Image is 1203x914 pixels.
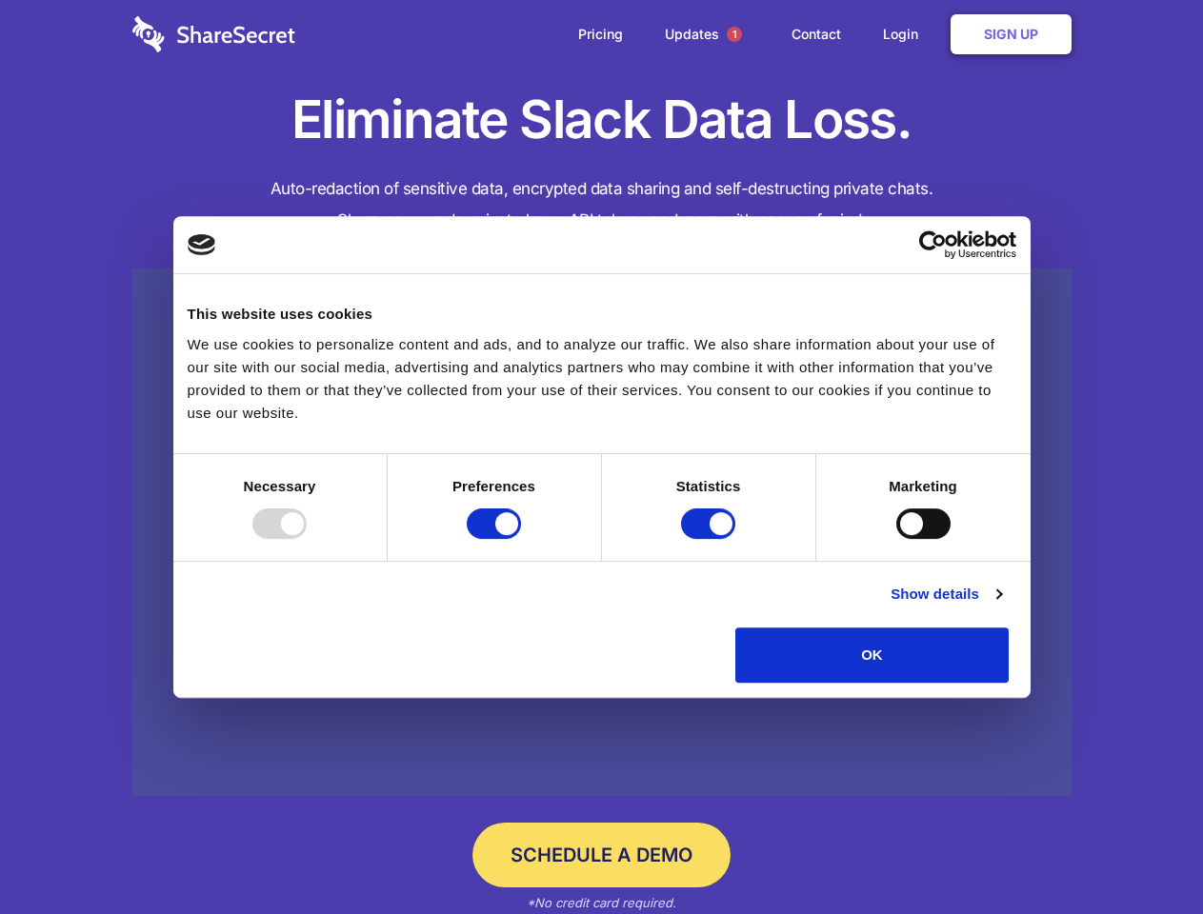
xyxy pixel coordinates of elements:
span: 1 [727,27,742,42]
a: Sign Up [951,14,1072,54]
a: Contact [772,5,860,64]
h4: Auto-redaction of sensitive data, encrypted data sharing and self-destructing private chats. Shar... [132,173,1072,236]
a: Usercentrics Cookiebot - opens in a new window [850,230,1016,259]
a: Schedule a Demo [472,823,731,887]
a: Show details [891,583,1001,606]
div: We use cookies to personalize content and ads, and to analyze our traffic. We also share informat... [188,333,1016,425]
em: *No credit card required. [527,895,676,910]
a: Login [864,5,947,64]
img: logo-wordmark-white-trans-d4663122ce5f474addd5e946df7df03e33cb6a1c49d2221995e7729f52c070b2.svg [132,16,295,52]
a: Wistia video thumbnail [132,268,1072,797]
h1: Eliminate Slack Data Loss. [132,86,1072,154]
strong: Statistics [676,478,741,494]
img: logo [188,234,216,255]
strong: Marketing [889,478,957,494]
strong: Preferences [452,478,535,494]
strong: Necessary [244,478,316,494]
a: Pricing [559,5,642,64]
button: OK [735,627,1009,683]
div: This website uses cookies [188,303,1016,326]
